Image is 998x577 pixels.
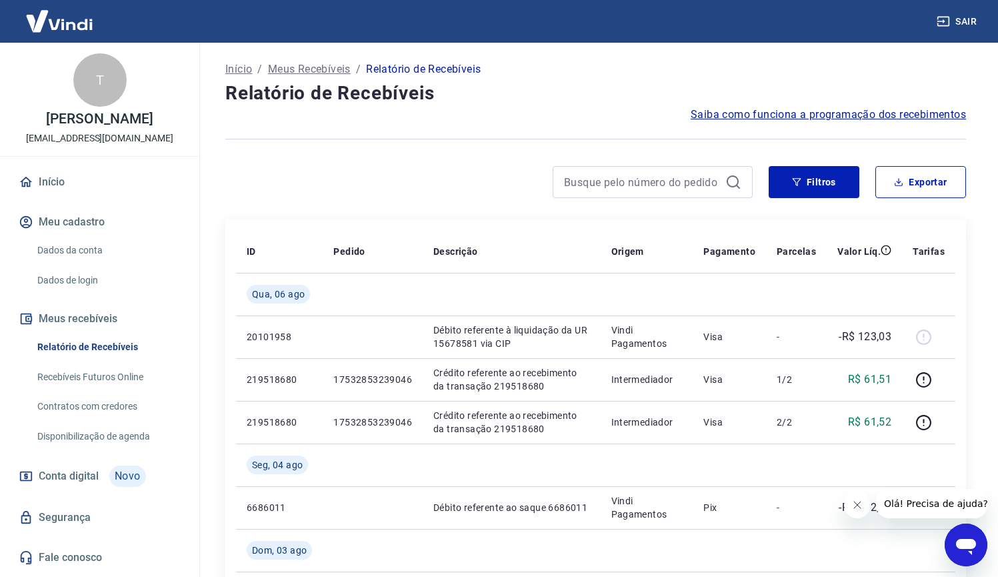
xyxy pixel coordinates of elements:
p: Relatório de Recebíveis [366,61,481,77]
span: Novo [109,466,146,487]
p: Descrição [433,245,478,258]
p: Pagamento [703,245,755,258]
a: Recebíveis Futuros Online [32,364,183,391]
p: Visa [703,416,755,429]
p: 219518680 [247,373,312,386]
img: Vindi [16,1,103,41]
p: 6686011 [247,501,312,514]
p: [EMAIL_ADDRESS][DOMAIN_NAME] [26,131,173,145]
span: Dom, 03 ago [252,544,307,557]
p: Débito referente à liquidação da UR 15678581 via CIP [433,324,589,350]
a: Disponibilização de agenda [32,423,183,450]
p: 2/2 [777,416,816,429]
p: Intermediador [611,416,683,429]
iframe: Mensagem da empresa [876,489,987,518]
p: Parcelas [777,245,816,258]
div: T [73,53,127,107]
button: Sair [934,9,982,34]
p: 20101958 [247,330,312,344]
p: R$ 61,52 [848,414,891,430]
a: Meus Recebíveis [268,61,351,77]
a: Início [16,167,183,197]
h4: Relatório de Recebíveis [225,80,966,107]
p: Vindi Pagamentos [611,324,683,350]
p: Tarifas [913,245,945,258]
p: / [356,61,361,77]
p: 17532853239046 [333,416,412,429]
button: Exportar [875,166,966,198]
p: - [777,330,816,344]
a: Saiba como funciona a programação dos recebimentos [691,107,966,123]
button: Filtros [769,166,859,198]
p: Crédito referente ao recebimento da transação 219518680 [433,366,589,393]
iframe: Fechar mensagem [844,492,871,518]
span: Qua, 06 ago [252,287,305,301]
p: Crédito referente ao recebimento da transação 219518680 [433,409,589,436]
p: Pedido [333,245,365,258]
p: ID [247,245,256,258]
button: Meus recebíveis [16,304,183,334]
a: Dados de login [32,267,183,294]
a: Fale conosco [16,543,183,572]
p: 17532853239046 [333,373,412,386]
p: Intermediador [611,373,683,386]
a: Contratos com credores [32,393,183,420]
p: / [257,61,262,77]
p: -R$ 172,04 [839,500,891,516]
p: Valor Líq. [837,245,881,258]
p: Origem [611,245,644,258]
p: 219518680 [247,416,312,429]
p: Pix [703,501,755,514]
span: Seg, 04 ago [252,458,303,472]
a: Segurança [16,503,183,532]
p: R$ 61,51 [848,372,891,388]
a: Início [225,61,252,77]
a: Conta digitalNovo [16,460,183,492]
a: Dados da conta [32,237,183,264]
p: 1/2 [777,373,816,386]
span: Olá! Precisa de ajuda? [8,9,112,20]
input: Busque pelo número do pedido [564,172,720,192]
span: Conta digital [39,467,99,486]
p: Visa [703,330,755,344]
p: - [777,501,816,514]
p: Visa [703,373,755,386]
p: Débito referente ao saque 6686011 [433,501,589,514]
iframe: Botão para abrir a janela de mensagens [945,524,987,566]
p: Vindi Pagamentos [611,494,683,521]
a: Relatório de Recebíveis [32,334,183,361]
button: Meu cadastro [16,207,183,237]
p: -R$ 123,03 [839,329,891,345]
p: [PERSON_NAME] [46,112,153,126]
